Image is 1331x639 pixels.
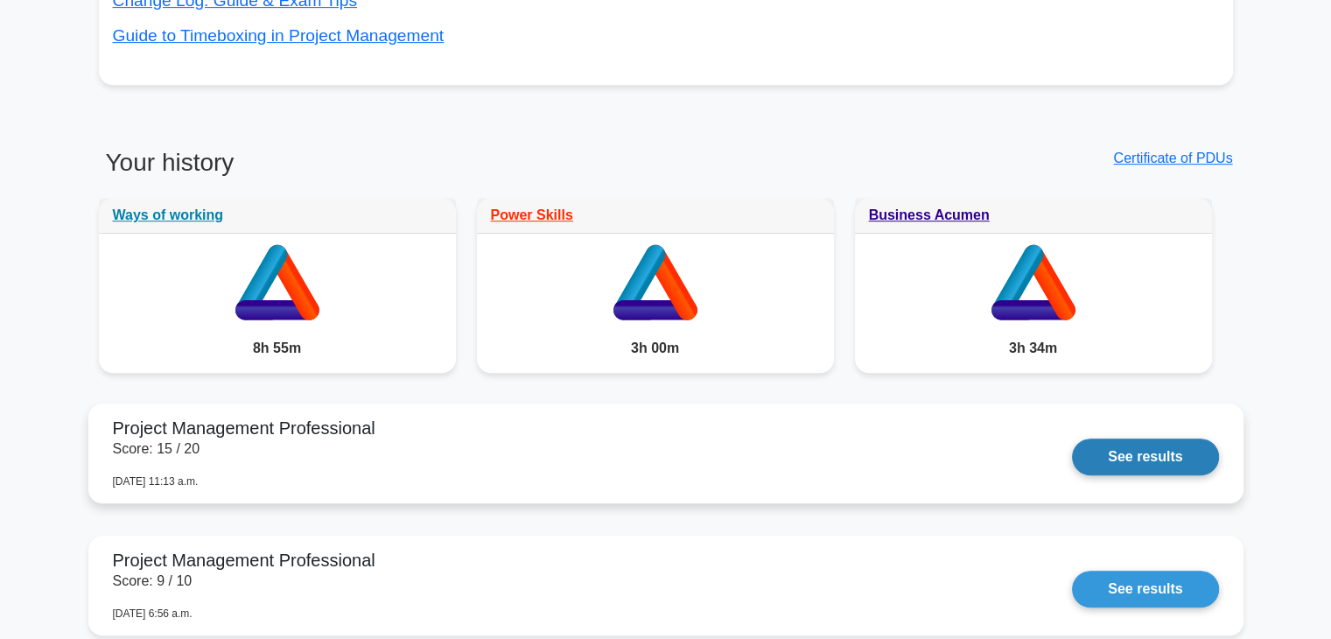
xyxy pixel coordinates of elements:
[477,324,834,373] div: 3h 00m
[1072,439,1218,475] a: See results
[491,207,573,222] a: Power Skills
[99,148,655,192] h3: Your history
[113,26,445,45] a: Guide to Timeboxing in Project Management
[1072,571,1218,607] a: See results
[113,207,224,222] a: Ways of working
[855,324,1212,373] div: 3h 34m
[869,207,990,222] a: Business Acumen
[1113,151,1232,165] a: Certificate of PDUs
[99,324,456,373] div: 8h 55m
